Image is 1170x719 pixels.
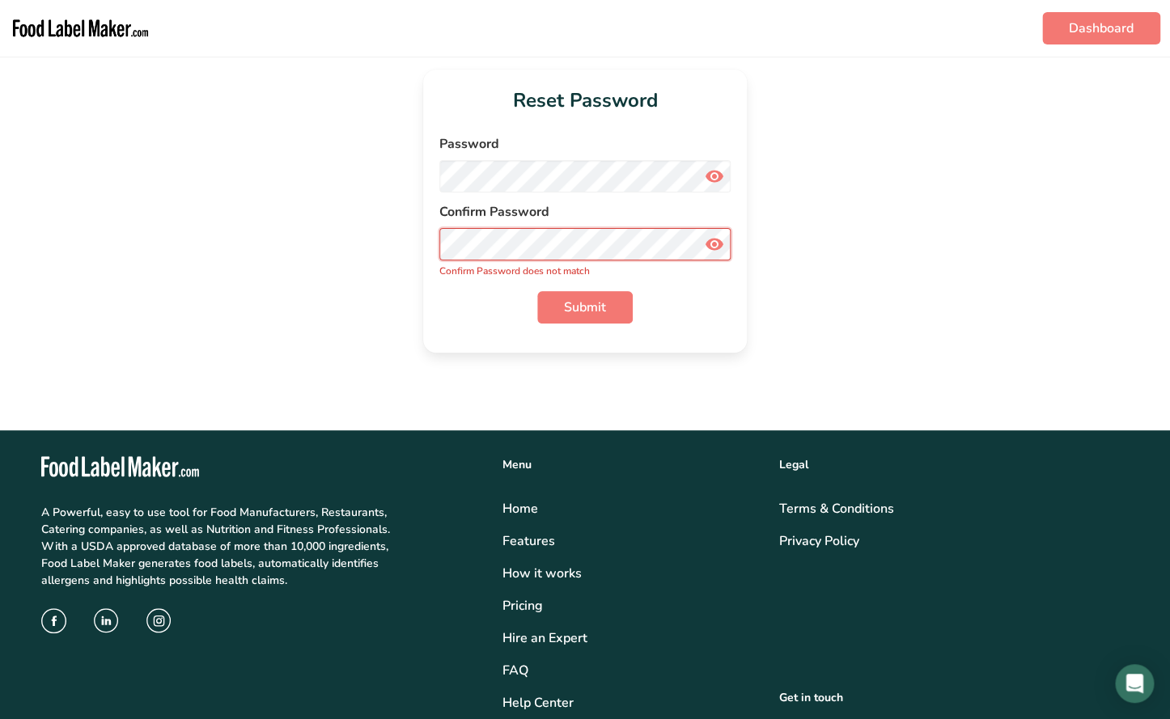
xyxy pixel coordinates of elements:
[779,499,1129,518] a: Terms & Conditions
[502,693,760,713] a: Help Center
[502,456,760,473] div: Menu
[439,264,731,278] p: Confirm Password does not match
[779,531,1129,551] a: Privacy Policy
[1042,12,1160,44] a: Dashboard
[439,86,731,115] h1: Reset Password
[502,564,760,583] div: How it works
[439,134,731,154] label: Password
[502,661,760,680] a: FAQ
[779,689,1129,706] div: Get in touch
[439,202,731,222] label: Confirm Password
[502,628,760,648] a: Hire an Expert
[1115,664,1154,703] div: Open Intercom Messenger
[502,596,760,615] a: Pricing
[564,298,606,317] span: Submit
[10,6,151,50] img: Food Label Maker
[502,499,760,518] a: Home
[41,504,395,589] p: A Powerful, easy to use tool for Food Manufacturers, Restaurants, Catering companies, as well as ...
[502,531,760,551] a: Features
[779,456,1129,473] div: Legal
[537,291,633,324] button: Submit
